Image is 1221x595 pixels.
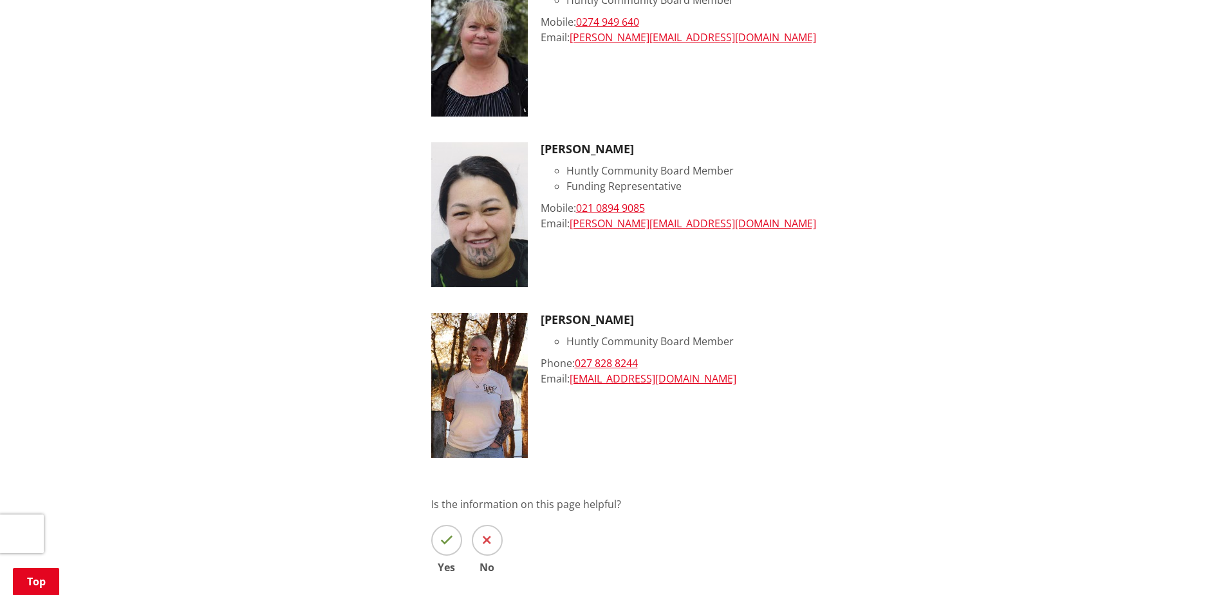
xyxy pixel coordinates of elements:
div: Email: [541,371,980,386]
div: Phone: [541,355,980,371]
a: [PERSON_NAME][EMAIL_ADDRESS][DOMAIN_NAME] [570,216,816,231]
img: Tracey Jones [431,313,528,458]
a: 021 0894 9085 [576,201,645,215]
p: Is the information on this page helpful? [431,496,980,512]
div: Mobile: [541,200,980,216]
li: Funding Representative [566,178,980,194]
a: 027 828 8244 [575,356,638,370]
li: Huntly Community Board Member [566,163,980,178]
iframe: Messenger Launcher [1162,541,1208,587]
span: No [472,562,503,572]
img: Sheryl MATENGA [431,142,528,287]
div: Mobile: [541,14,980,30]
a: Top [13,568,59,595]
h3: [PERSON_NAME] [541,313,980,327]
div: Email: [541,30,980,45]
div: Email: [541,216,980,231]
a: [PERSON_NAME][EMAIL_ADDRESS][DOMAIN_NAME] [570,30,816,44]
span: Yes [431,562,462,572]
h3: [PERSON_NAME] [541,142,980,156]
a: 0274 949 640 [576,15,639,29]
li: Huntly Community Board Member [566,334,980,349]
a: [EMAIL_ADDRESS][DOMAIN_NAME] [570,372,736,386]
